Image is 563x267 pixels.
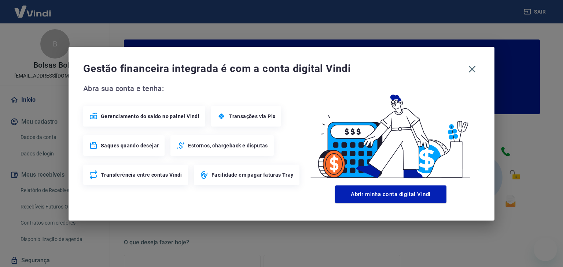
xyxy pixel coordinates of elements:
span: Facilidade em pagar faturas Tray [211,171,294,178]
span: Estornos, chargeback e disputas [188,142,268,149]
button: Abrir minha conta digital Vindi [335,185,446,203]
span: Gerenciamento do saldo no painel Vindi [101,113,199,120]
span: Gestão financeira integrada é com a conta digital Vindi [83,61,464,76]
span: Abra sua conta e tenha: [83,83,302,94]
img: Good Billing [302,83,480,183]
span: Transferência entre contas Vindi [101,171,182,178]
span: Transações via Pix [229,113,275,120]
span: Saques quando desejar [101,142,159,149]
iframe: Botão para abrir a janela de mensagens [534,238,557,261]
